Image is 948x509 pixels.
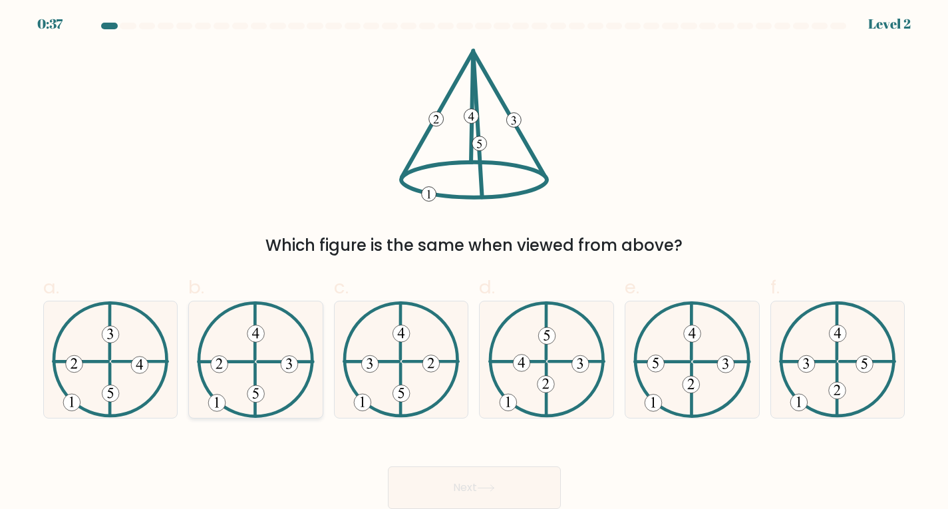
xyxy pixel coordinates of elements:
div: 0:37 [37,14,63,34]
div: Level 2 [868,14,911,34]
span: a. [43,274,59,300]
div: Which figure is the same when viewed from above? [51,234,897,257]
span: d. [479,274,495,300]
span: b. [188,274,204,300]
span: e. [625,274,639,300]
button: Next [388,466,561,509]
span: c. [334,274,349,300]
span: f. [770,274,780,300]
